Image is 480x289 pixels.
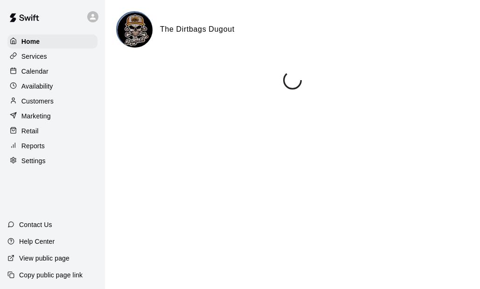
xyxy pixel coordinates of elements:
p: Reports [21,141,45,151]
a: Home [7,34,97,48]
a: Availability [7,79,97,93]
p: Customers [21,96,54,106]
p: Contact Us [19,220,52,229]
p: Help Center [19,237,55,246]
p: Copy public page link [19,270,83,280]
a: Settings [7,154,97,168]
p: Retail [21,126,39,136]
a: Calendar [7,64,97,78]
a: Services [7,49,97,63]
p: Calendar [21,67,49,76]
p: Availability [21,82,53,91]
a: Marketing [7,109,97,123]
img: The Dirtbags Dugout logo [118,13,153,48]
a: Reports [7,139,97,153]
p: Home [21,37,40,46]
p: Settings [21,156,46,165]
p: View public page [19,254,70,263]
a: Retail [7,124,97,138]
h6: The Dirtbags Dugout [160,23,235,35]
p: Services [21,52,47,61]
a: Customers [7,94,97,108]
p: Marketing [21,111,51,121]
